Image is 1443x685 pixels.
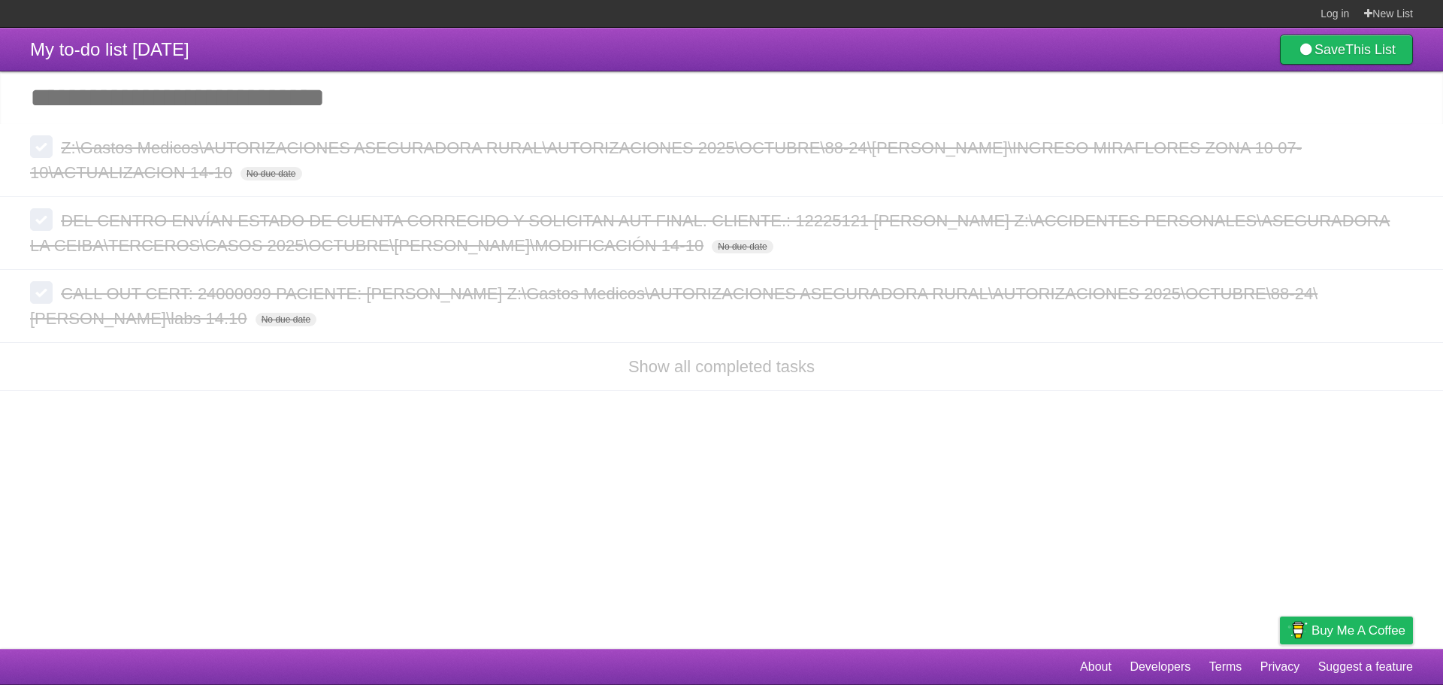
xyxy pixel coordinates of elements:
span: CALL OUT CERT: 24000099 PACIENTE: [PERSON_NAME] Z:\Gastos Medicos\AUTORIZACIONES ASEGURADORA RURA... [30,284,1317,328]
a: Suggest a feature [1318,653,1413,681]
b: This List [1345,42,1396,57]
a: Terms [1209,653,1242,681]
a: About [1080,653,1112,681]
span: No due date [240,167,301,180]
span: DEL CENTRO ENVÍAN ESTADO DE CUENTA CORREGIDO Y SOLICITAN AUT FINAL. CLIENTE.: 12225121 [PERSON_NA... [30,211,1390,255]
label: Done [30,281,53,304]
label: Done [30,208,53,231]
img: Buy me a coffee [1287,617,1308,643]
a: Show all completed tasks [628,357,815,376]
a: Buy me a coffee [1280,617,1413,644]
label: Done [30,135,53,158]
a: Developers [1130,653,1190,681]
span: Buy me a coffee [1311,617,1405,644]
span: Z:\Gastos Medicos\AUTORIZACIONES ASEGURADORA RURAL\AUTORIZACIONES 2025\OCTUBRE\88-24\[PERSON_NAME... [30,138,1302,182]
span: No due date [712,240,773,253]
a: SaveThis List [1280,35,1413,65]
span: My to-do list [DATE] [30,39,189,59]
span: No due date [256,313,316,326]
a: Privacy [1260,653,1299,681]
